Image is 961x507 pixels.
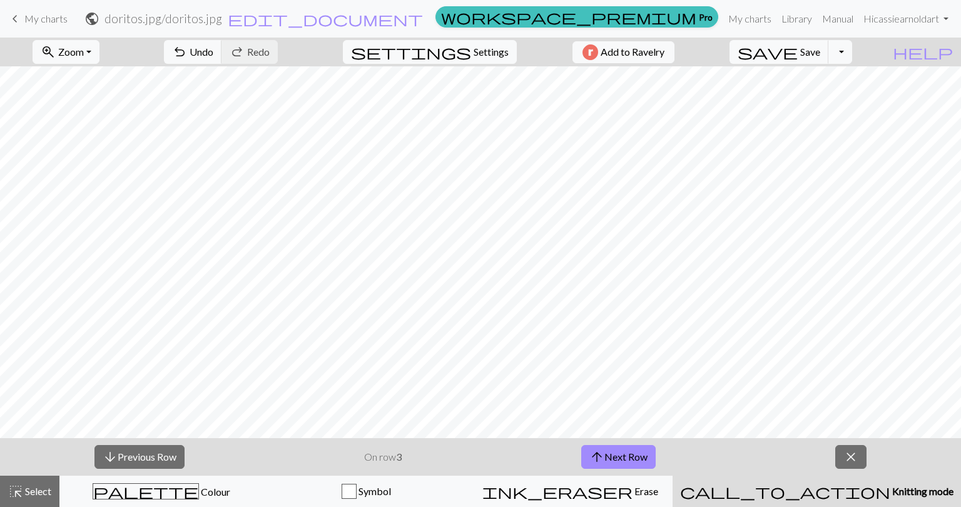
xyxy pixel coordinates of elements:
[199,486,230,498] span: Colour
[474,44,509,59] span: Settings
[8,483,23,500] span: highlight_alt
[104,11,222,26] h2: doritos.jpg / doritos.jpg
[673,476,961,507] button: Knitting mode
[396,451,402,463] strong: 3
[172,43,187,61] span: undo
[776,6,817,31] a: Library
[730,40,829,64] button: Save
[601,44,664,60] span: Add to Ravelry
[351,44,471,59] i: Settings
[84,10,99,28] span: public
[24,13,68,24] span: My charts
[680,483,890,500] span: call_to_action
[817,6,858,31] a: Manual
[93,483,198,500] span: palette
[589,448,604,466] span: arrow_upward
[343,40,517,64] button: SettingsSettings
[8,10,23,28] span: keyboard_arrow_left
[893,43,953,61] span: help
[435,6,718,28] a: Pro
[103,448,118,466] span: arrow_downward
[33,40,99,64] button: Zoom
[94,445,185,469] button: Previous Row
[351,43,471,61] span: settings
[41,43,56,61] span: zoom_in
[843,448,858,466] span: close
[23,485,51,497] span: Select
[633,485,658,497] span: Erase
[582,44,598,60] img: Ravelry
[58,46,84,58] span: Zoom
[572,41,674,63] button: Add to Ravelry
[8,8,68,29] a: My charts
[59,476,264,507] button: Colour
[581,445,656,469] button: Next Row
[190,46,213,58] span: Undo
[468,476,673,507] button: Erase
[264,476,469,507] button: Symbol
[723,6,776,31] a: My charts
[364,449,402,464] p: On row
[357,485,391,497] span: Symbol
[228,10,423,28] span: edit_document
[890,485,953,497] span: Knitting mode
[800,46,820,58] span: Save
[441,8,696,26] span: workspace_premium
[738,43,798,61] span: save
[482,483,633,500] span: ink_eraser
[164,40,222,64] button: Undo
[858,6,953,31] a: Hicassiearnoldart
